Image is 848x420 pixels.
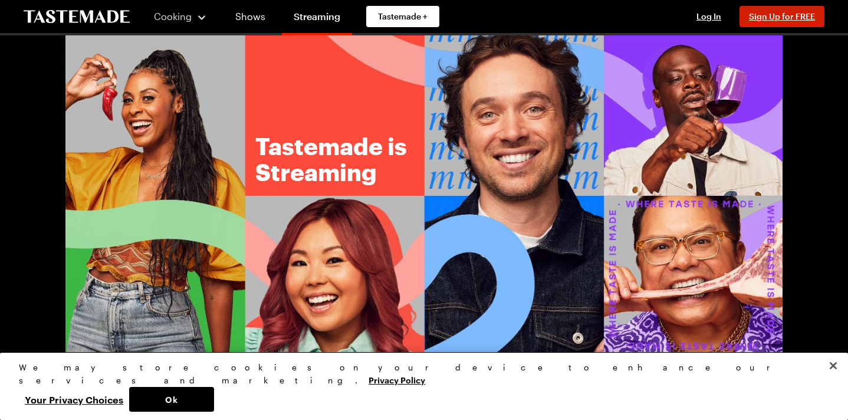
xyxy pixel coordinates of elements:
button: Ok [129,387,214,412]
div: Privacy [19,361,819,412]
a: Streaming [282,2,352,35]
span: Sign Up for FREE [749,11,815,21]
button: Close [820,353,846,379]
button: Your Privacy Choices [19,387,129,412]
button: Sign Up for FREE [739,6,824,27]
a: More information about your privacy, opens in a new tab [369,374,425,385]
button: Cooking [153,2,207,31]
span: Cooking [154,11,192,22]
span: Log In [696,11,721,21]
div: We may store cookies on your device to enhance our services and marketing. [19,361,819,387]
h1: Tastemade is Streaming [255,133,444,185]
span: Tastemade + [378,11,428,22]
a: Tastemade + [366,6,439,27]
button: Log In [685,11,732,22]
a: To Tastemade Home Page [24,10,130,24]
